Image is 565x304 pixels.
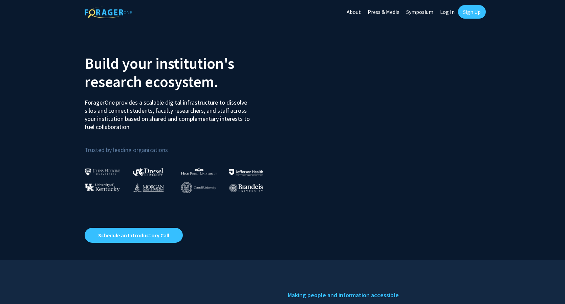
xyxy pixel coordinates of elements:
h2: Build your institution's research ecosystem. [85,54,278,91]
img: Thomas Jefferson University [229,169,263,175]
img: Morgan State University [133,183,164,192]
img: Drexel University [133,168,163,176]
img: University of Kentucky [85,183,120,192]
h5: Making people and information accessible [288,290,481,300]
a: Opens in a new tab [85,228,183,243]
img: Brandeis University [229,184,263,192]
img: Johns Hopkins University [85,168,121,175]
p: Trusted by leading organizations [85,136,278,155]
img: High Point University [181,167,217,175]
p: ForagerOne provides a scalable digital infrastructure to dissolve silos and connect students, fac... [85,93,255,131]
img: Cornell University [181,182,216,193]
img: ForagerOne Logo [85,6,132,18]
a: Sign Up [458,5,486,19]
